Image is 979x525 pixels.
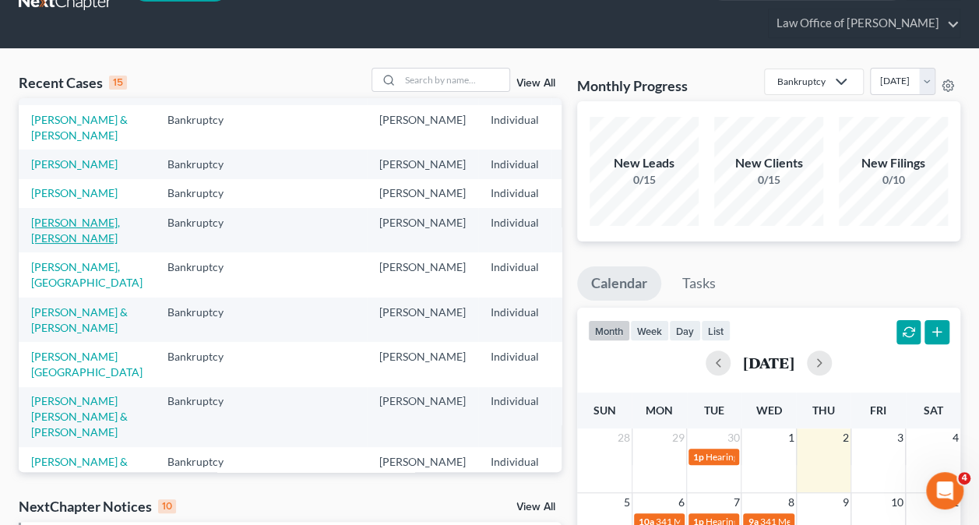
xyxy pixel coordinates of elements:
div: New Clients [714,154,823,172]
td: Bankruptcy [155,208,252,252]
span: 4 [951,428,960,447]
td: Individual [478,179,551,208]
a: [PERSON_NAME], [GEOGRAPHIC_DATA] [31,260,143,289]
a: View All [516,78,555,89]
button: month [588,320,630,341]
a: Law Office of [PERSON_NAME] [769,9,960,37]
a: [PERSON_NAME] & [PERSON_NAME] [31,305,128,334]
td: [PERSON_NAME] [367,387,478,447]
td: CAEB [551,105,628,150]
td: CAEB [551,387,628,447]
a: [PERSON_NAME] [31,157,118,171]
span: 28 [616,428,632,447]
td: Bankruptcy [155,179,252,208]
div: 15 [109,76,127,90]
span: 1 [787,428,796,447]
div: Bankruptcy [777,75,826,88]
td: Bankruptcy [155,387,252,447]
td: Individual [478,342,551,386]
a: Tasks [668,266,730,301]
button: list [701,320,731,341]
td: [PERSON_NAME] [367,150,478,178]
td: Individual [478,150,551,178]
td: Individual [478,447,551,492]
span: 10 [889,493,905,512]
td: Individual [478,298,551,342]
a: View All [516,502,555,513]
input: Search by name... [400,69,509,91]
span: 4 [958,472,970,484]
div: 0/10 [839,172,948,188]
span: Tue [704,403,724,417]
a: [PERSON_NAME] & [PERSON_NAME] [31,113,128,142]
a: [PERSON_NAME] [31,186,118,199]
td: [PERSON_NAME] [367,342,478,386]
span: 9 [841,493,850,512]
span: 3 [896,428,905,447]
span: 5 [622,493,632,512]
span: Hearing for [PERSON_NAME] [706,451,827,463]
a: [PERSON_NAME] [PERSON_NAME] & [PERSON_NAME] [31,394,128,439]
span: Sat [923,403,942,417]
span: 29 [671,428,686,447]
td: Bankruptcy [155,447,252,492]
td: Bankruptcy [155,298,252,342]
iframe: Intercom live chat [926,472,963,509]
td: Bankruptcy [155,342,252,386]
div: NextChapter Notices [19,497,176,516]
div: New Leads [590,154,699,172]
span: Wed [755,403,781,417]
div: 0/15 [590,172,699,188]
button: day [669,320,701,341]
td: Bankruptcy [155,252,252,297]
td: CAEB [551,447,628,492]
td: CAEB [551,342,628,386]
button: week [630,320,669,341]
h2: [DATE] [743,354,794,371]
span: 1p [693,451,704,463]
td: [PERSON_NAME] [367,447,478,492]
td: CAEB [551,298,628,342]
a: [PERSON_NAME], [PERSON_NAME] [31,216,120,245]
td: Individual [478,387,551,447]
span: Mon [646,403,673,417]
span: 2 [841,428,850,447]
td: Bankruptcy [155,105,252,150]
span: 7 [731,493,741,512]
td: [PERSON_NAME] [367,179,478,208]
a: [PERSON_NAME][GEOGRAPHIC_DATA] [31,350,143,379]
td: Bankruptcy [155,150,252,178]
td: CAEB [551,252,628,297]
h3: Monthly Progress [577,76,688,95]
td: CAEB [551,150,628,178]
a: [PERSON_NAME] & [PERSON_NAME] [31,455,128,484]
div: 0/15 [714,172,823,188]
div: New Filings [839,154,948,172]
td: Individual [478,252,551,297]
a: Calendar [577,266,661,301]
span: 8 [787,493,796,512]
span: Fri [870,403,886,417]
span: 6 [677,493,686,512]
span: Sun [593,403,616,417]
td: Individual [478,105,551,150]
td: CAEB [551,179,628,208]
td: CAEB [551,208,628,252]
div: Recent Cases [19,73,127,92]
td: [PERSON_NAME] [367,208,478,252]
span: Thu [812,403,835,417]
td: [PERSON_NAME] [367,252,478,297]
span: 30 [725,428,741,447]
div: 10 [158,499,176,513]
td: Individual [478,208,551,252]
td: [PERSON_NAME] [367,298,478,342]
td: [PERSON_NAME] [367,105,478,150]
